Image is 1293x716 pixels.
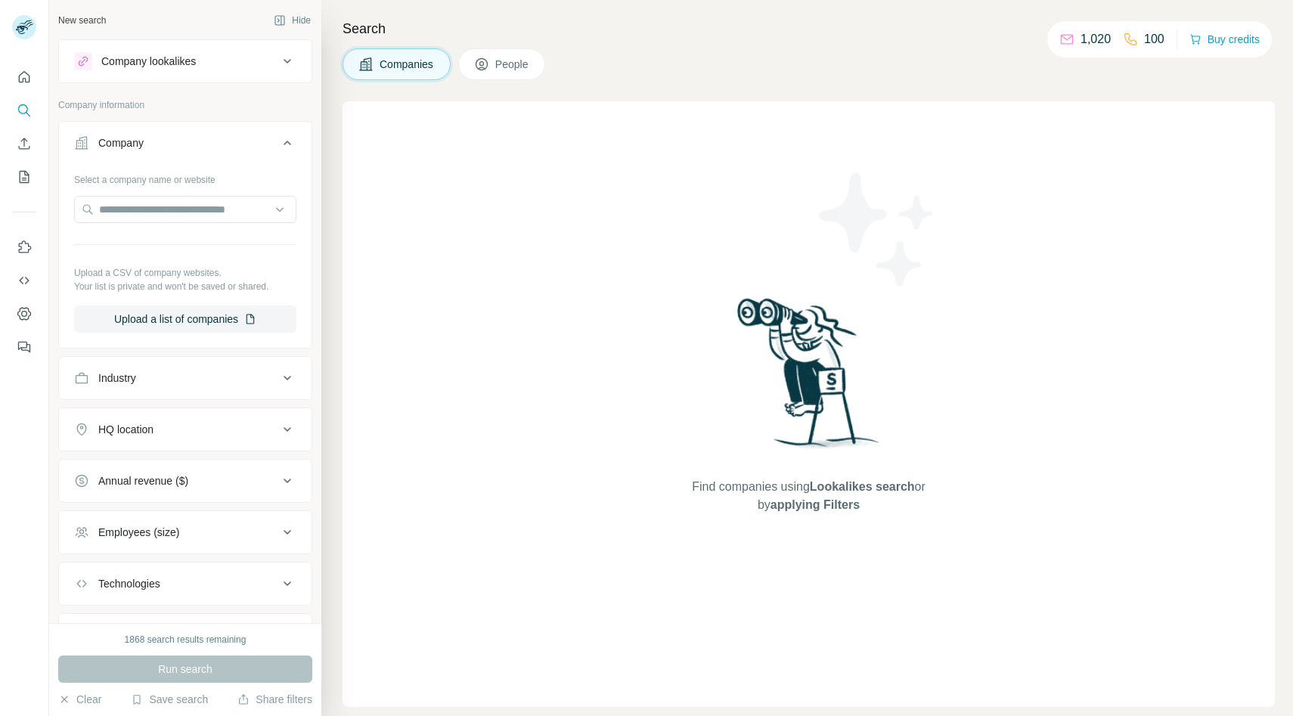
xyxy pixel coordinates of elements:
button: Use Surfe API [12,267,36,294]
p: Upload a CSV of company websites. [74,266,296,280]
p: 100 [1144,30,1164,48]
div: Annual revenue ($) [98,473,188,488]
button: Hide [263,9,321,32]
p: 1,020 [1081,30,1111,48]
button: Annual revenue ($) [59,463,312,499]
div: Technologies [98,576,160,591]
button: Feedback [12,333,36,361]
button: Search [12,97,36,124]
div: HQ location [98,422,153,437]
button: Quick start [12,64,36,91]
span: Lookalikes search [810,480,915,493]
button: Employees (size) [59,514,312,550]
p: Your list is private and won't be saved or shared. [74,280,296,293]
img: Surfe Illustration - Woman searching with binoculars [730,294,888,463]
button: Technologies [59,566,312,602]
span: Companies [380,57,435,72]
img: Surfe Illustration - Stars [809,162,945,298]
div: New search [58,14,106,27]
div: Industry [98,370,136,386]
div: Company lookalikes [101,54,196,69]
button: My lists [12,163,36,191]
button: HQ location [59,411,312,448]
button: Company [59,125,312,167]
div: 1868 search results remaining [125,633,247,646]
button: Company lookalikes [59,43,312,79]
span: People [495,57,530,72]
button: Clear [58,692,101,707]
span: applying Filters [771,498,860,511]
button: Buy credits [1189,29,1260,50]
div: Company [98,135,144,150]
button: Use Surfe on LinkedIn [12,234,36,261]
button: Upload a list of companies [74,305,296,333]
button: Enrich CSV [12,130,36,157]
span: Find companies using or by [687,478,929,514]
div: Select a company name or website [74,167,296,187]
button: Dashboard [12,300,36,327]
button: Share filters [237,692,312,707]
button: Save search [131,692,208,707]
button: Industry [59,360,312,396]
button: Keywords [59,617,312,653]
div: Employees (size) [98,525,179,540]
p: Company information [58,98,312,112]
h4: Search [343,18,1275,39]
